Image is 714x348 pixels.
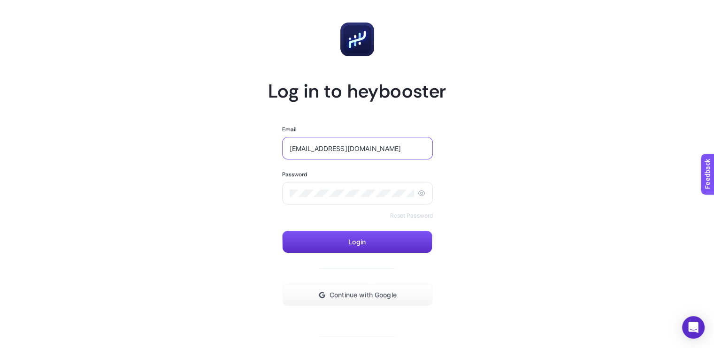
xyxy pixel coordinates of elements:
[282,231,432,253] button: Login
[390,212,433,219] a: Reset Password
[330,291,397,299] span: Continue with Google
[348,238,366,246] span: Login
[290,144,426,152] input: Enter your email address
[282,126,297,133] label: Email
[682,316,705,339] div: Open Intercom Messenger
[282,171,307,178] label: Password
[6,3,36,10] span: Feedback
[282,284,433,306] button: Continue with Google
[268,79,446,103] h1: Log in to heybooster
